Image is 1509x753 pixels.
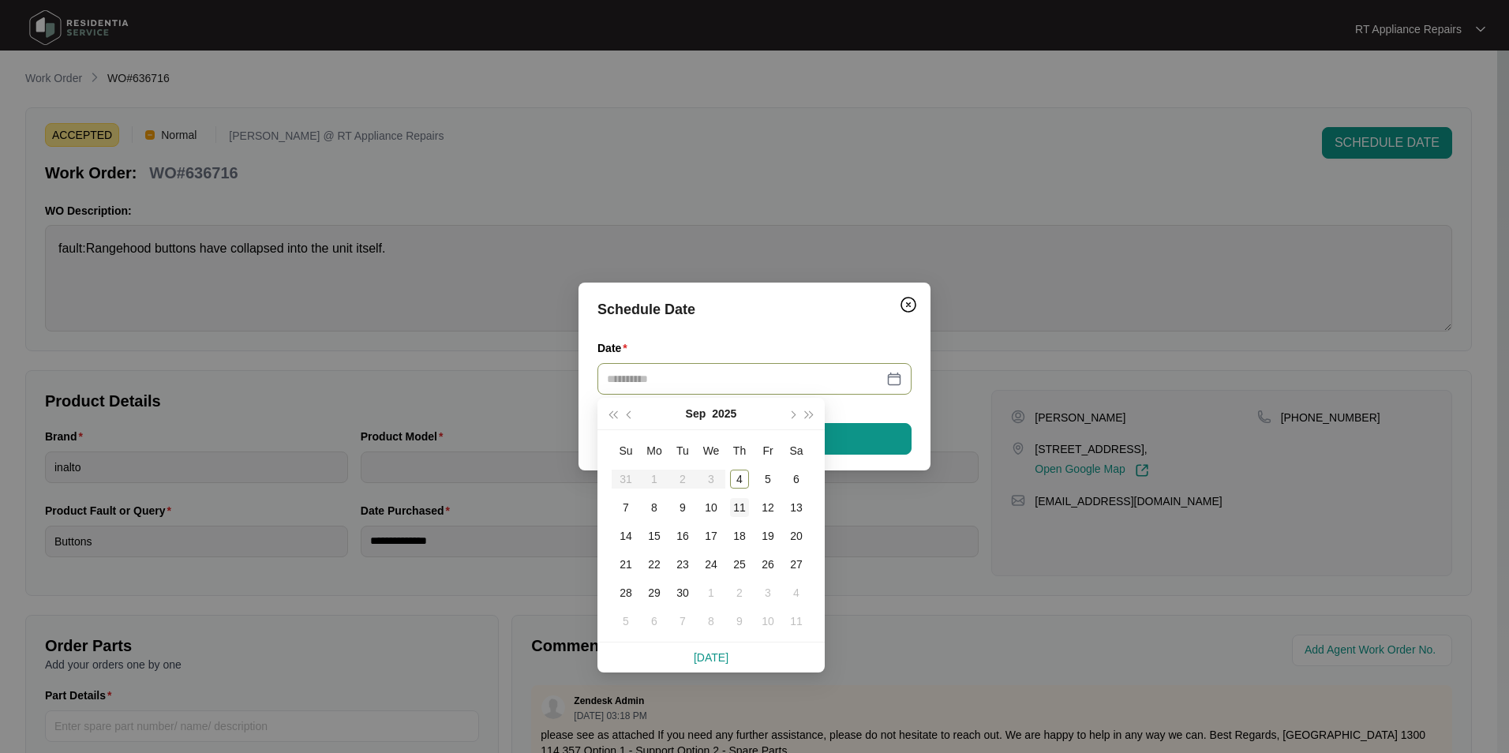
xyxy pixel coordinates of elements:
td: 2025-10-06 [640,607,668,635]
div: 11 [787,612,806,631]
td: 2025-09-06 [782,465,811,493]
div: 4 [787,583,806,602]
td: 2025-09-07 [612,493,640,522]
td: 2025-09-19 [754,522,782,550]
div: 2 [730,583,749,602]
td: 2025-09-23 [668,550,697,579]
td: 2025-10-07 [668,607,697,635]
div: 23 [673,555,692,574]
th: Sa [782,436,811,465]
div: 28 [616,583,635,602]
button: 2025 [712,398,736,429]
div: 24 [702,555,721,574]
div: 9 [673,498,692,517]
div: 18 [730,526,749,545]
td: 2025-09-11 [725,493,754,522]
td: 2025-09-09 [668,493,697,522]
a: [DATE] [694,651,728,664]
div: 29 [645,583,664,602]
td: 2025-09-25 [725,550,754,579]
td: 2025-09-15 [640,522,668,550]
td: 2025-10-10 [754,607,782,635]
th: Mo [640,436,668,465]
div: 11 [730,498,749,517]
div: 6 [645,612,664,631]
div: 5 [758,470,777,489]
div: 5 [616,612,635,631]
th: We [697,436,725,465]
div: 16 [673,526,692,545]
div: 1 [702,583,721,602]
label: Date [597,340,634,356]
td: 2025-09-17 [697,522,725,550]
input: Date [607,370,883,388]
div: Schedule Date [597,298,912,320]
td: 2025-10-05 [612,607,640,635]
div: 25 [730,555,749,574]
td: 2025-09-04 [725,465,754,493]
td: 2025-10-01 [697,579,725,607]
td: 2025-10-09 [725,607,754,635]
td: 2025-10-08 [697,607,725,635]
td: 2025-09-28 [612,579,640,607]
td: 2025-09-16 [668,522,697,550]
td: 2025-09-18 [725,522,754,550]
td: 2025-10-02 [725,579,754,607]
td: 2025-09-27 [782,550,811,579]
div: 6 [787,470,806,489]
button: Sep [686,398,706,429]
div: 10 [758,612,777,631]
div: 7 [616,498,635,517]
td: 2025-09-10 [697,493,725,522]
td: 2025-09-24 [697,550,725,579]
img: closeCircle [899,295,918,314]
th: Tu [668,436,697,465]
div: 3 [758,583,777,602]
div: 14 [616,526,635,545]
td: 2025-09-05 [754,465,782,493]
th: Su [612,436,640,465]
td: 2025-09-26 [754,550,782,579]
td: 2025-10-04 [782,579,811,607]
td: 2025-09-22 [640,550,668,579]
th: Fr [754,436,782,465]
td: 2025-09-29 [640,579,668,607]
div: 27 [787,555,806,574]
div: 10 [702,498,721,517]
div: 17 [702,526,721,545]
td: 2025-09-08 [640,493,668,522]
div: 9 [730,612,749,631]
div: 26 [758,555,777,574]
div: 8 [702,612,721,631]
div: 13 [787,498,806,517]
td: 2025-09-21 [612,550,640,579]
td: 2025-09-13 [782,493,811,522]
div: 19 [758,526,777,545]
button: Close [896,292,921,317]
div: 30 [673,583,692,602]
td: 2025-10-03 [754,579,782,607]
td: 2025-09-14 [612,522,640,550]
div: 4 [730,470,749,489]
td: 2025-09-20 [782,522,811,550]
div: 15 [645,526,664,545]
div: 7 [673,612,692,631]
div: 20 [787,526,806,545]
td: 2025-10-11 [782,607,811,635]
div: 12 [758,498,777,517]
th: Th [725,436,754,465]
div: 22 [645,555,664,574]
div: 8 [645,498,664,517]
div: 21 [616,555,635,574]
td: 2025-09-12 [754,493,782,522]
td: 2025-09-30 [668,579,697,607]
